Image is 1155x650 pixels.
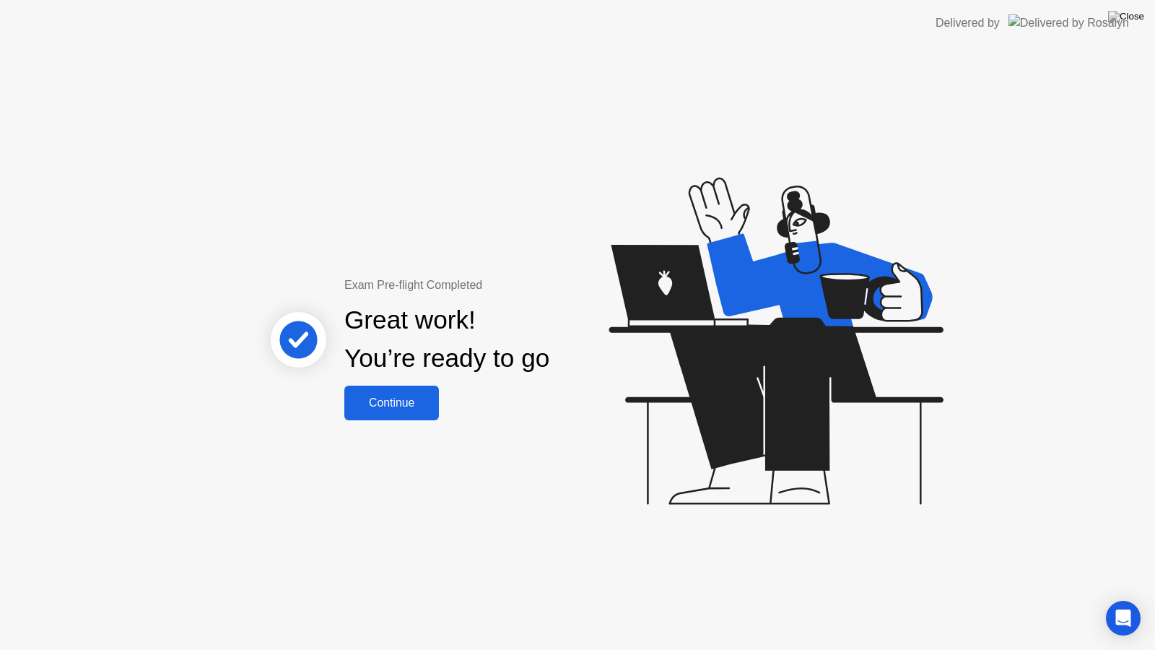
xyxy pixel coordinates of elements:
[349,396,435,409] div: Continue
[344,301,549,378] div: Great work! You’re ready to go
[1008,14,1129,31] img: Delivered by Rosalyn
[344,277,642,294] div: Exam Pre-flight Completed
[1108,11,1144,22] img: Close
[344,386,439,420] button: Continue
[936,14,1000,32] div: Delivered by
[1106,601,1141,636] div: Open Intercom Messenger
